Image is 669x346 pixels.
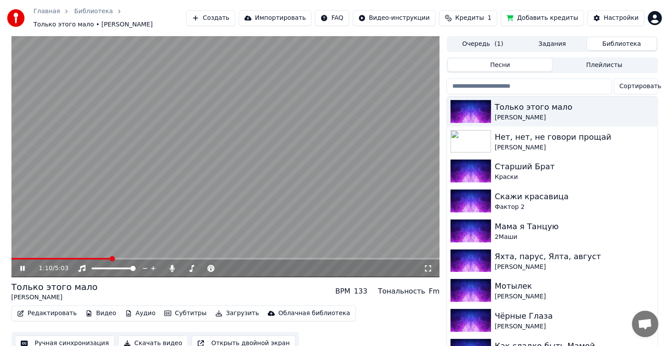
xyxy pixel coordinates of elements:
[495,101,654,113] div: Только этого мало
[335,286,350,297] div: BPM
[604,14,639,22] div: Настройки
[632,311,658,337] a: Открытый чат
[74,7,113,16] a: Библиотека
[11,281,98,293] div: Только этого мало
[495,173,654,182] div: Краски
[495,220,654,233] div: Мама я Танцую
[495,322,654,331] div: [PERSON_NAME]
[55,264,68,273] span: 5:03
[33,7,60,16] a: Главная
[33,20,153,29] span: Только этого мало • [PERSON_NAME]
[495,280,654,292] div: Мотылек
[122,307,159,320] button: Аудио
[429,286,440,297] div: Fm
[82,307,120,320] button: Видео
[439,10,497,26] button: Кредиты1
[552,59,657,71] button: Плейлисты
[495,233,654,242] div: 2Маши
[378,286,425,297] div: Тональность
[587,37,657,50] button: Библиотека
[517,37,587,50] button: Задания
[278,309,350,318] div: Облачная библиотека
[161,307,210,320] button: Субтитры
[239,10,312,26] button: Импортировать
[588,10,644,26] button: Настройки
[495,160,654,173] div: Старший Брат
[495,292,654,301] div: [PERSON_NAME]
[620,82,662,91] span: Сортировать
[11,293,98,302] div: [PERSON_NAME]
[501,10,584,26] button: Добавить кредиты
[14,307,81,320] button: Редактировать
[495,263,654,272] div: [PERSON_NAME]
[186,10,235,26] button: Создать
[495,113,654,122] div: [PERSON_NAME]
[495,310,654,322] div: Чёрные Глаза
[495,190,654,203] div: Скажи красавица
[488,14,492,22] span: 1
[39,264,52,273] span: 1:10
[212,307,262,320] button: Загрузить
[448,59,552,71] button: Песни
[315,10,349,26] button: FAQ
[39,264,60,273] div: /
[495,40,503,48] span: ( 1 )
[455,14,484,22] span: Кредиты
[7,9,25,27] img: youka
[353,10,436,26] button: Видео-инструкции
[495,143,654,152] div: [PERSON_NAME]
[495,250,654,263] div: Яхта, парус, Ялта, август
[354,286,368,297] div: 133
[448,37,517,50] button: Очередь
[495,131,654,143] div: Нет, нет, не говори прощай
[33,7,186,29] nav: breadcrumb
[495,203,654,212] div: Фактор 2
